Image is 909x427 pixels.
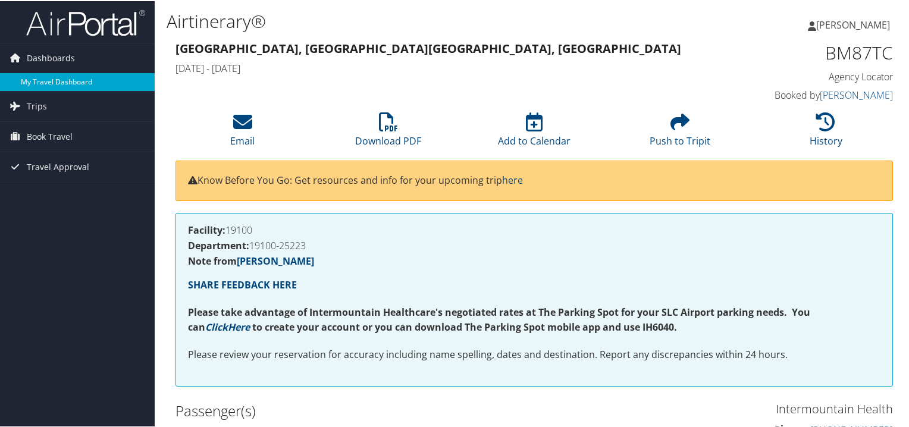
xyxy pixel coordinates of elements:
h1: Airtinerary® [167,8,657,33]
strong: [GEOGRAPHIC_DATA], [GEOGRAPHIC_DATA] [GEOGRAPHIC_DATA], [GEOGRAPHIC_DATA] [175,39,681,55]
a: [PERSON_NAME] [808,6,902,42]
p: Please review your reservation for accuracy including name spelling, dates and destination. Repor... [188,346,880,362]
a: here [502,172,523,186]
a: SHARE FEEDBACK HERE [188,277,297,290]
strong: Facility: [188,222,225,236]
span: Trips [27,90,47,120]
span: Dashboards [27,42,75,72]
h2: Passenger(s) [175,400,525,420]
h4: 19100 [188,224,880,234]
strong: Note from [188,253,314,266]
span: Travel Approval [27,151,89,181]
a: History [810,118,842,146]
h1: BM87TC [727,39,893,64]
a: [PERSON_NAME] [820,87,893,101]
strong: Please take advantage of Intermountain Healthcare's negotiated rates at The Parking Spot for your... [188,304,810,333]
img: airportal-logo.png [26,8,145,36]
span: Book Travel [27,121,73,150]
h4: Booked by [727,87,893,101]
a: Download PDF [355,118,421,146]
a: Push to Tripit [650,118,710,146]
a: Here [228,319,250,332]
a: Email [230,118,255,146]
a: Click [205,319,228,332]
h4: Agency Locator [727,69,893,82]
strong: Department: [188,238,249,251]
h4: [DATE] - [DATE] [175,61,709,74]
span: [PERSON_NAME] [816,17,890,30]
a: Add to Calendar [498,118,571,146]
strong: to create your account or you can download The Parking Spot mobile app and use IH6040. [252,319,677,332]
a: [PERSON_NAME] [237,253,314,266]
h3: Intermountain Health [543,400,893,416]
h4: 19100-25223 [188,240,880,249]
p: Know Before You Go: Get resources and info for your upcoming trip [188,172,880,187]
